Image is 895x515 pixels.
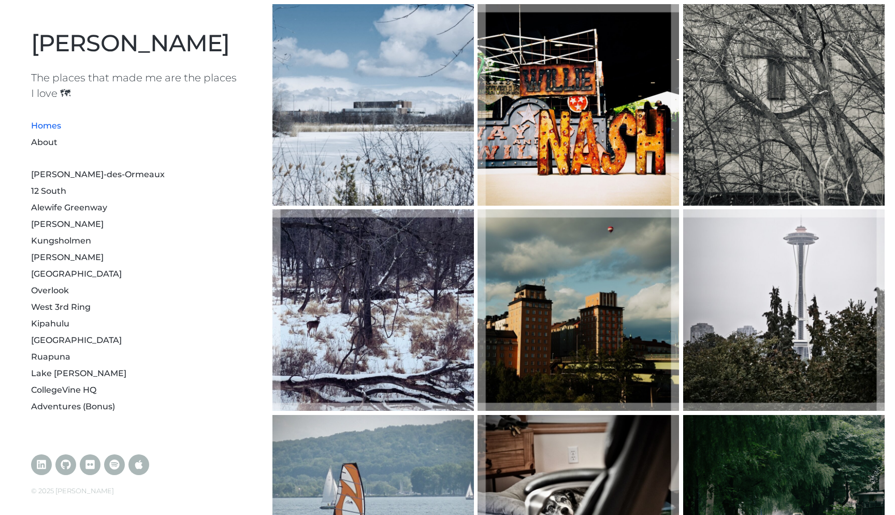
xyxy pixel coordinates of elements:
[31,487,114,495] span: © 2025 [PERSON_NAME]
[31,269,122,279] a: [GEOGRAPHIC_DATA]
[31,28,229,57] a: [PERSON_NAME]
[31,70,237,101] h1: The places that made me are the places I love 🗺
[683,4,885,206] img: Alewife Greenway
[31,368,126,378] a: Lake [PERSON_NAME]
[31,302,91,312] a: West 3rd Ring
[31,402,115,411] a: Adventures (Bonus)
[31,285,69,295] a: Overlook
[31,236,91,246] a: Kungsholmen
[478,4,679,206] img: 12 South
[31,169,165,179] a: [PERSON_NAME]-des-Ormeaux
[31,137,57,147] a: About
[31,186,66,196] a: 12 South
[272,209,474,411] img: Belle Mead
[683,209,885,411] img: Queen Anne
[31,335,122,345] a: [GEOGRAPHIC_DATA]
[31,319,69,328] a: Kipahulu
[31,203,107,212] a: Alewife Greenway
[31,121,61,131] a: Homes
[31,219,104,229] a: [PERSON_NAME]
[31,252,104,262] a: [PERSON_NAME]
[31,385,96,395] a: CollegeVine HQ
[272,4,474,206] img: Dollard-des-Ormeaux
[478,209,679,411] img: Kungsholmen
[31,352,70,362] a: Ruapuna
